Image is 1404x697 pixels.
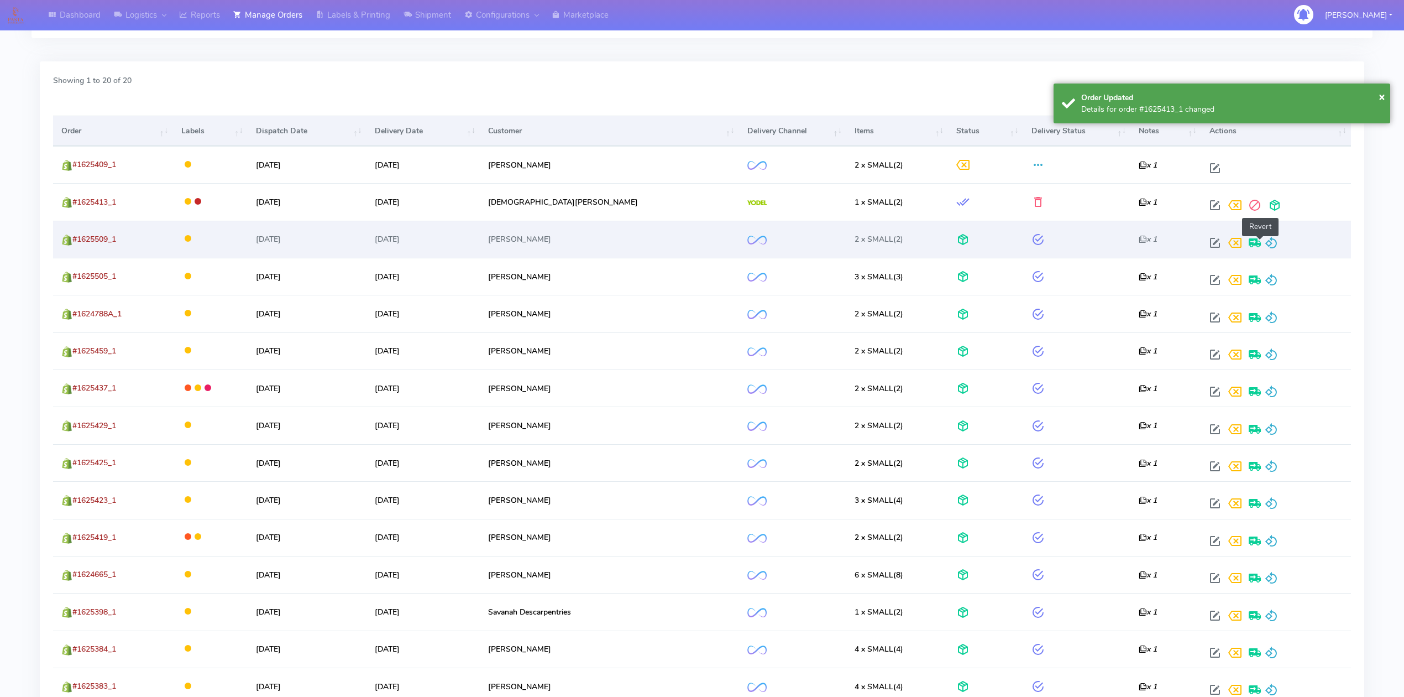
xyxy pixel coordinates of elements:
img: shopify.png [61,570,72,581]
td: [PERSON_NAME] [480,556,738,593]
span: (4) [855,644,903,654]
span: 2 x SMALL [855,234,893,245]
i: x 1 [1139,570,1157,580]
img: OnFleet [747,683,767,692]
img: shopify.png [61,272,72,283]
span: #1625409_1 [72,159,116,170]
i: x 1 [1139,532,1157,543]
span: (2) [855,383,903,394]
td: [DATE] [366,519,480,556]
td: [DATE] [366,183,480,220]
span: (2) [855,458,903,469]
img: OnFleet [747,496,767,506]
td: [DATE] [366,444,480,481]
img: shopify.png [61,458,72,469]
td: [DATE] [366,631,480,668]
i: x 1 [1139,495,1157,506]
td: [PERSON_NAME] [480,146,738,183]
img: shopify.png [61,160,72,171]
span: 2 x SMALL [855,160,893,170]
img: OnFleet [747,384,767,394]
div: Order Updated [1081,92,1382,103]
td: [DATE] [366,258,480,295]
i: x 1 [1139,197,1157,207]
span: 2 x SMALL [855,532,893,543]
button: [PERSON_NAME] [1317,4,1401,27]
span: #1624665_1 [72,569,116,580]
span: 2 x SMALL [855,309,893,319]
th: Customer: activate to sort column ascending [480,116,738,145]
i: x 1 [1139,383,1157,394]
i: x 1 [1139,607,1157,617]
i: x 1 [1139,682,1157,692]
span: 1 x SMALL [855,607,893,617]
img: OnFleet [747,273,767,282]
td: [DATE] [248,631,366,668]
th: Notes: activate to sort column ascending [1130,116,1201,145]
th: Labels: activate to sort column ascending [173,116,248,145]
img: OnFleet [747,459,767,469]
img: shopify.png [61,607,72,618]
span: #1625413_1 [72,197,116,207]
img: shopify.png [61,197,72,208]
span: 2 x SMALL [855,346,893,356]
th: Delivery Channel: activate to sort column ascending [739,116,847,145]
span: (2) [855,234,903,245]
td: [DATE] [248,370,366,407]
i: x 1 [1139,160,1157,170]
i: x 1 [1139,309,1157,319]
td: [DATE] [366,370,480,407]
span: #1625459_1 [72,346,116,356]
td: [DATE] [248,332,366,370]
span: (2) [855,532,903,543]
td: [PERSON_NAME] [480,444,738,481]
td: [DATE] [366,407,480,444]
span: 6 x SMALL [855,570,893,580]
td: [DATE] [366,295,480,332]
td: [PERSON_NAME] [480,295,738,332]
td: [DATE] [366,593,480,630]
img: OnFleet [747,236,767,245]
td: [PERSON_NAME] [480,481,738,518]
td: [PERSON_NAME] [480,519,738,556]
th: Order: activate to sort column ascending [53,116,173,145]
span: #1625505_1 [72,271,116,282]
td: [DEMOGRAPHIC_DATA][PERSON_NAME] [480,183,738,220]
span: (4) [855,495,903,506]
th: Dispatch Date: activate to sort column ascending [248,116,366,145]
span: (2) [855,197,903,207]
td: [PERSON_NAME] [480,370,738,407]
span: 2 x SMALL [855,383,893,394]
span: (2) [855,160,903,170]
span: 4 x SMALL [855,682,893,692]
th: Items: activate to sort column ascending [846,116,948,145]
span: 2 x SMALL [855,458,893,469]
td: [DATE] [248,556,366,593]
img: OnFleet [747,347,767,357]
img: OnFleet [747,534,767,543]
img: shopify.png [61,495,72,506]
span: #1625383_1 [72,681,116,691]
th: Delivery Status: activate to sort column ascending [1023,116,1131,145]
td: [DATE] [366,481,480,518]
td: [DATE] [248,295,366,332]
button: Close [1379,89,1385,105]
span: #1625384_1 [72,644,116,654]
td: [DATE] [248,221,366,258]
i: x 1 [1139,346,1157,356]
td: [DATE] [248,183,366,220]
img: OnFleet [747,310,767,319]
span: (3) [855,272,903,282]
span: #1625509_1 [72,234,116,245]
i: x 1 [1139,458,1157,469]
img: shopify.png [61,682,72,693]
img: OnFleet [747,571,767,580]
td: Savanah Descarpentries [480,593,738,630]
span: (2) [855,420,903,431]
td: [DATE] [248,407,366,444]
td: [PERSON_NAME] [480,631,738,668]
img: shopify.png [61,235,72,246]
span: (8) [855,570,903,580]
td: [DATE] [366,556,480,593]
td: [DATE] [366,332,480,370]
